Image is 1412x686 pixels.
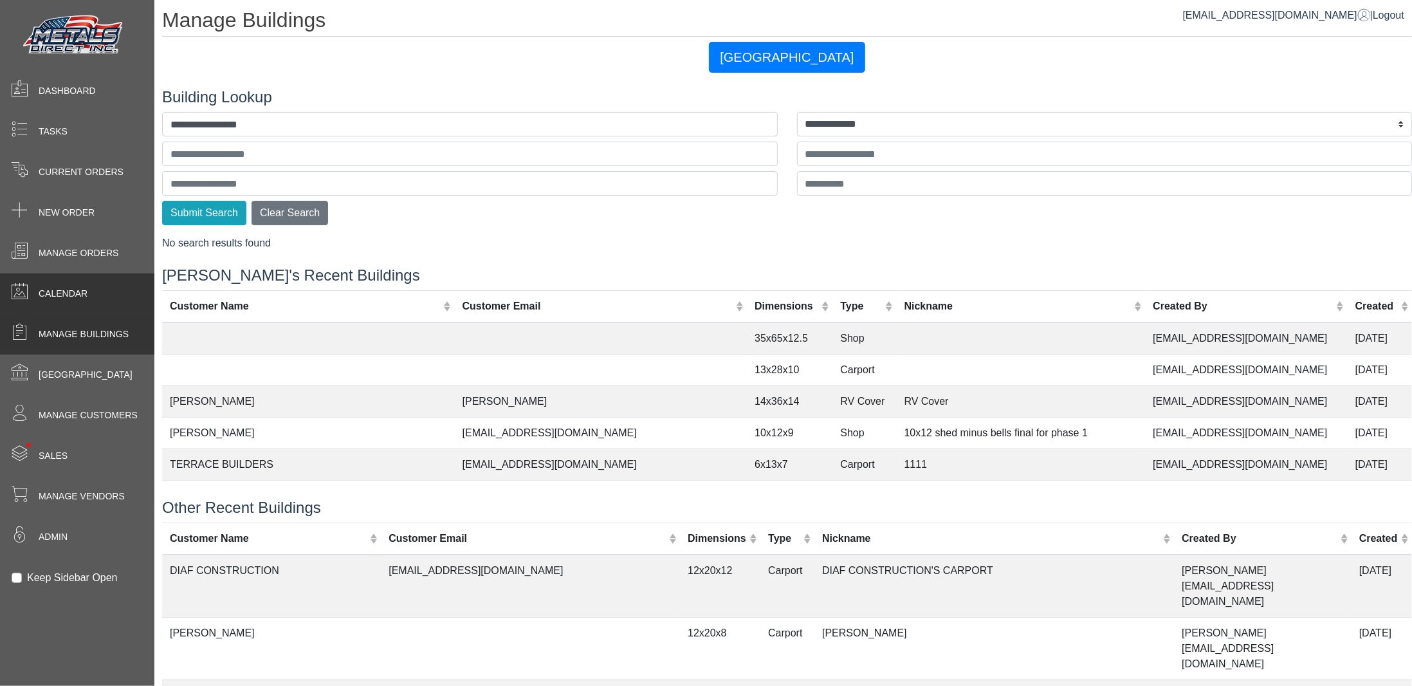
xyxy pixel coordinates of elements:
td: [PERSON_NAME] [162,417,455,449]
td: [DATE] [1348,449,1412,480]
td: [DATE] [1352,555,1412,618]
td: [PERSON_NAME] [814,617,1174,680]
td: 13x28x10 [747,480,832,512]
div: Dimensions [755,299,818,314]
div: Customer Email [463,299,733,314]
td: Carport [832,354,896,385]
div: Customer Email [389,531,665,546]
a: [GEOGRAPHIC_DATA] [709,51,865,62]
div: Created By [1153,299,1333,314]
td: [DATE] [1352,617,1412,680]
td: RV Cover [832,385,896,417]
span: Dashboard [39,84,96,98]
td: [EMAIL_ADDRESS][DOMAIN_NAME] [1145,354,1347,385]
td: [EMAIL_ADDRESS][DOMAIN_NAME] [1145,385,1347,417]
td: [EMAIL_ADDRESS][DOMAIN_NAME] [1145,480,1347,512]
div: No search results found [162,236,1412,251]
span: Manage Customers [39,409,138,422]
label: Keep Sidebar Open [27,570,118,586]
td: 14x36x14 [747,385,832,417]
div: Created [1355,299,1398,314]
td: RV Cover [897,385,1146,417]
span: Current Orders [39,165,124,179]
td: [DATE] [1348,385,1412,417]
span: Calendar [39,287,87,301]
span: Manage Buildings [39,328,129,341]
h4: Building Lookup [162,88,1412,107]
td: Shop [832,322,896,355]
a: [EMAIL_ADDRESS][DOMAIN_NAME] [1183,10,1370,21]
td: 12x20x8 [680,617,760,680]
td: Carport [832,449,896,480]
td: [PERSON_NAME] [162,385,455,417]
div: Created By [1182,531,1337,546]
td: Carport [760,555,814,618]
h4: Other Recent Buildings [162,499,1412,517]
td: [PERSON_NAME][EMAIL_ADDRESS][DOMAIN_NAME] [1174,617,1352,680]
span: • [12,424,45,466]
div: Customer Name [170,299,440,314]
td: DIAF CONSTRUCTION [162,555,381,618]
td: [DATE] [1348,354,1412,385]
td: TERRACE BUILDERS [162,449,455,480]
span: Manage Orders [39,246,118,260]
h4: [PERSON_NAME]'s Recent Buildings [162,266,1412,285]
td: [EMAIL_ADDRESS][DOMAIN_NAME] [455,449,747,480]
button: Clear Search [252,201,328,225]
span: Logout [1373,10,1404,21]
button: [GEOGRAPHIC_DATA] [709,42,865,73]
td: 10x12x9 [747,417,832,449]
span: Sales [39,449,68,463]
td: Carport [760,617,814,680]
div: | [1183,8,1404,23]
div: Nickname [904,299,1131,314]
div: Nickname [822,531,1160,546]
td: Carport [832,480,896,512]
div: Customer Name [170,531,367,546]
td: [DATE] [1348,480,1412,512]
td: [EMAIL_ADDRESS][DOMAIN_NAME] [1145,322,1347,355]
span: [GEOGRAPHIC_DATA] [39,368,133,382]
td: [EMAIL_ADDRESS][DOMAIN_NAME] [1145,449,1347,480]
span: New Order [39,206,95,219]
td: 10x12 shed minus bells final for phase 1 [897,417,1146,449]
span: Tasks [39,125,68,138]
button: Submit Search [162,201,246,225]
td: Shop [832,417,896,449]
span: Manage Vendors [39,490,125,503]
td: [PERSON_NAME] [162,617,381,680]
td: DIAF CONSTRUCTION'S CARPORT [814,555,1174,618]
div: Type [768,531,800,546]
td: [PERSON_NAME][EMAIL_ADDRESS][DOMAIN_NAME] [1174,555,1352,618]
td: 1111 [897,449,1146,480]
td: [EMAIL_ADDRESS][DOMAIN_NAME] [381,555,680,618]
td: 6x13x7 [747,449,832,480]
h1: Manage Buildings [162,8,1412,37]
div: Type [840,299,882,314]
td: 12x20x12 [680,555,760,618]
div: Dimensions [688,531,746,546]
td: 13x28x10 [747,354,832,385]
img: Metals Direct Inc Logo [19,12,129,59]
td: [EMAIL_ADDRESS][DOMAIN_NAME] [1145,417,1347,449]
td: [DATE] [1348,417,1412,449]
td: 35x65x12.5 [747,322,832,355]
span: Admin [39,530,68,544]
div: Created [1359,531,1398,546]
td: [PERSON_NAME] [455,385,747,417]
td: [EMAIL_ADDRESS][DOMAIN_NAME] [455,417,747,449]
td: [DATE] [1348,322,1412,355]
